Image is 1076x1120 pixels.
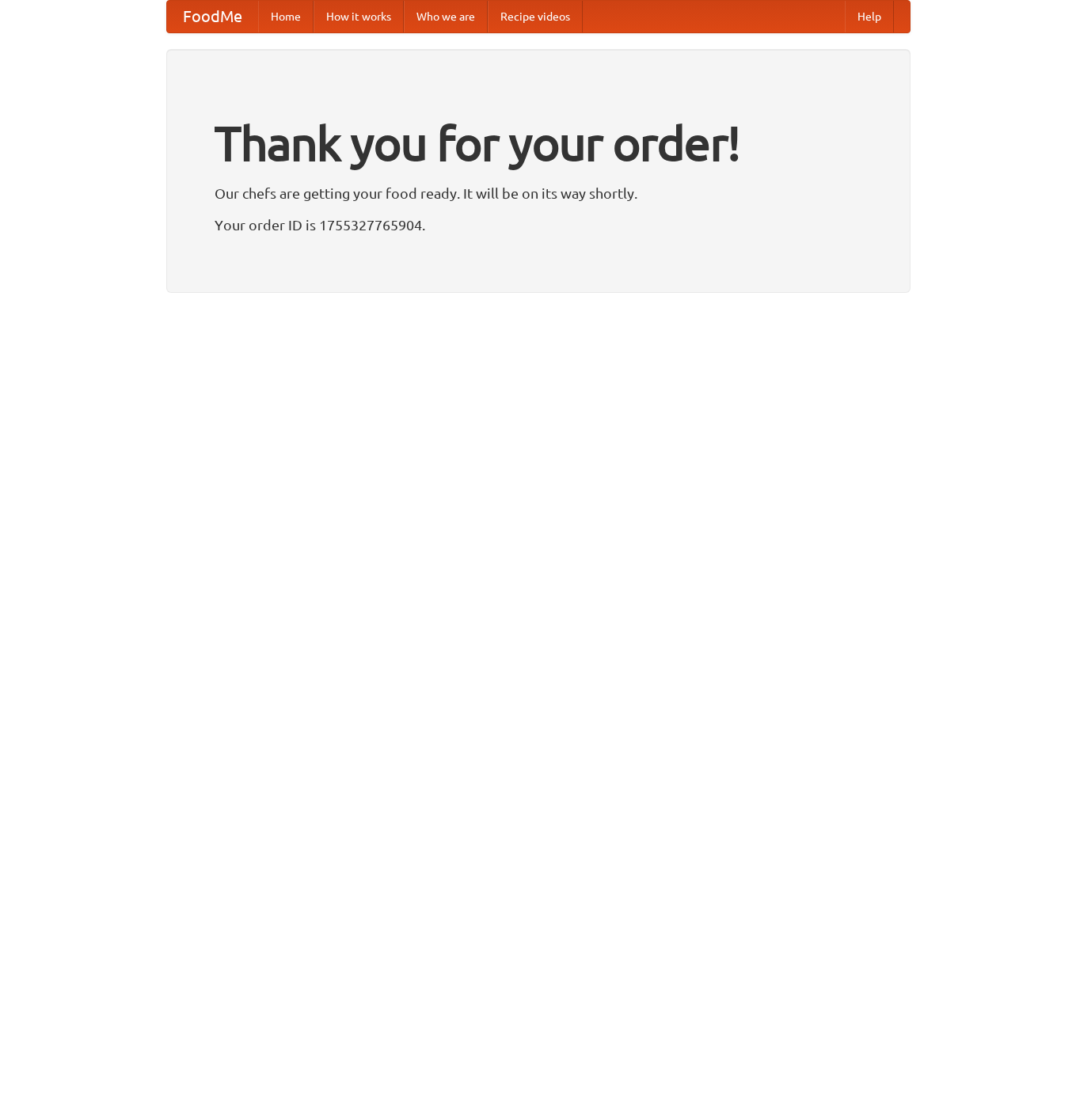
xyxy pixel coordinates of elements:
a: Recipe videos [488,1,583,32]
a: How it works [314,1,404,32]
p: Our chefs are getting your food ready. It will be on its way shortly. [215,181,862,205]
a: Who we are [404,1,488,32]
p: Your order ID is 1755327765904. [215,213,862,237]
a: FoodMe [167,1,258,32]
a: Home [258,1,314,32]
h1: Thank you for your order! [215,105,862,181]
a: Help [845,1,894,32]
